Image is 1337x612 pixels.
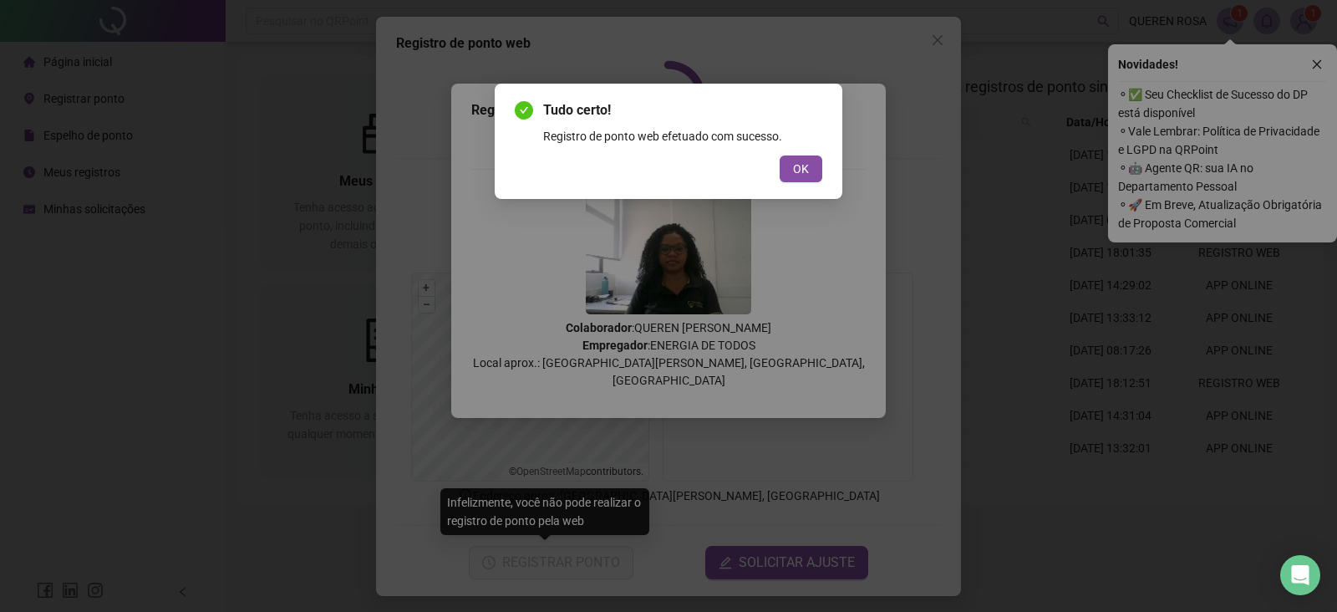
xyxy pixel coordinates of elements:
div: Registro de ponto web efetuado com sucesso. [543,127,822,145]
span: check-circle [515,101,533,120]
span: OK [793,160,809,178]
div: Open Intercom Messenger [1280,555,1320,595]
button: OK [780,156,822,182]
span: Tudo certo! [543,100,822,120]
